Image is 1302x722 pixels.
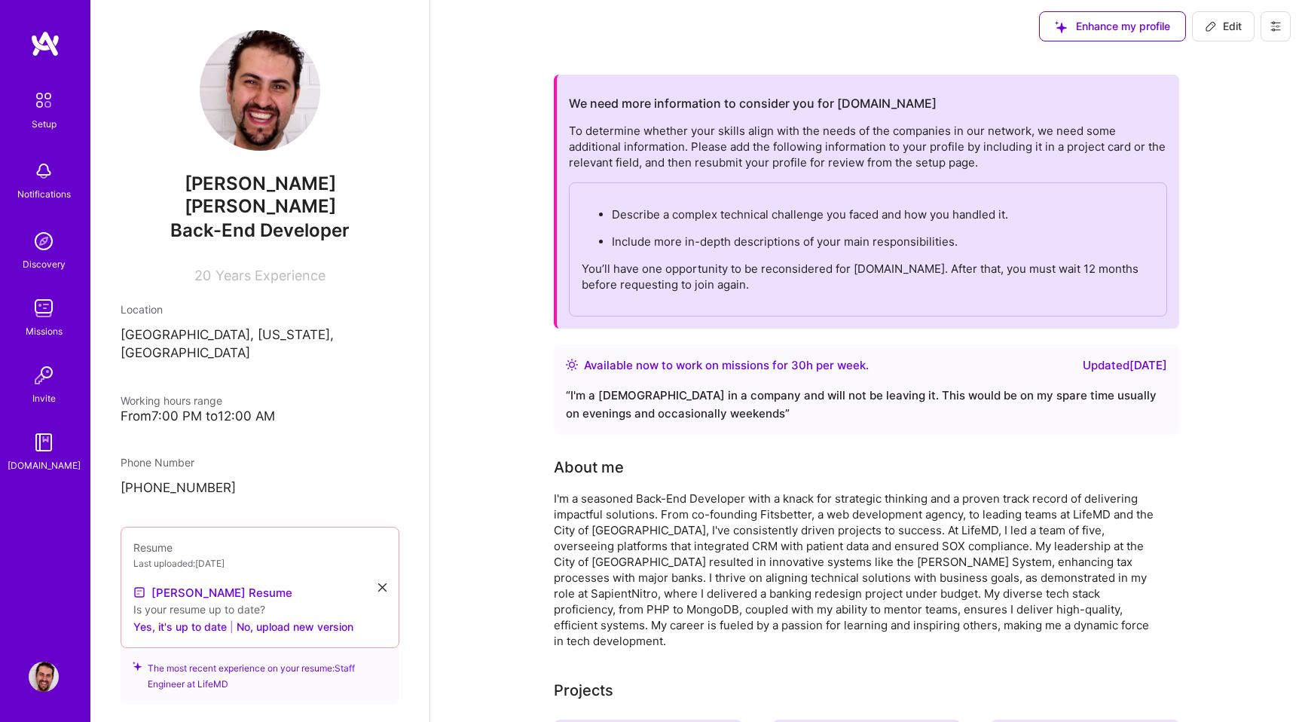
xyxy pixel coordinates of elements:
[121,173,399,218] span: [PERSON_NAME] [PERSON_NAME]
[133,617,227,635] button: Yes, it's up to date
[26,323,63,339] div: Missions
[121,456,194,469] span: Phone Number
[1192,11,1255,41] button: Edit
[133,586,145,598] img: Resume
[584,356,869,375] div: Available now to work on missions for h per week .
[29,226,59,256] img: discovery
[582,261,1154,292] p: You’ll have one opportunity to be reconsidered for [DOMAIN_NAME]. After that, you must wait 12 mo...
[121,394,222,407] span: Working hours range
[121,479,399,497] p: [PHONE_NUMBER]
[133,660,142,671] i: icon SuggestedTeams
[30,30,60,57] img: logo
[32,116,57,132] div: Setup
[29,293,59,323] img: teamwork
[791,358,806,372] span: 30
[1039,11,1186,41] button: Enhance my profile
[569,96,937,111] h2: We need more information to consider you for [DOMAIN_NAME]
[133,601,387,617] div: Is your resume up to date?
[32,390,56,406] div: Invite
[170,219,350,241] span: Back-End Developer
[569,123,1167,317] div: To determine whether your skills align with the needs of the companies in our network, we need so...
[1055,21,1067,33] i: icon SuggestedTeams
[230,619,234,635] span: |
[29,662,59,692] img: User Avatar
[554,456,624,479] div: About me
[28,84,60,116] img: setup
[133,583,292,601] a: [PERSON_NAME] Resume
[1055,19,1170,34] span: Enhance my profile
[554,679,613,702] div: Projects
[194,268,211,283] span: 20
[29,427,59,457] img: guide book
[23,256,66,272] div: Discovery
[566,359,578,371] img: Availability
[378,583,387,592] i: icon Close
[612,234,1154,249] p: Include more in-depth descriptions of your main responsibilities.
[215,268,325,283] span: Years Experience
[121,326,399,363] p: [GEOGRAPHIC_DATA], [US_STATE], [GEOGRAPHIC_DATA]
[133,555,387,571] div: Last uploaded: [DATE]
[121,301,399,317] div: Location
[237,617,353,635] button: No, upload new version
[566,387,1167,423] div: “ I'm a [DEMOGRAPHIC_DATA] in a company and will not be leaving it. This would be on my spare tim...
[612,207,1154,222] p: Describe a complex technical challenge you faced and how you handled it.
[133,541,173,554] span: Resume
[8,457,81,473] div: [DOMAIN_NAME]
[1205,19,1242,34] span: Edit
[29,360,59,390] img: Invite
[17,186,71,202] div: Notifications
[25,662,63,692] a: User Avatar
[1083,356,1167,375] div: Updated [DATE]
[121,408,399,424] div: From 7:00 PM to 12:00 AM
[121,639,399,704] div: The most recent experience on your resume: Staff Engineer at LifeMD
[200,30,320,151] img: User Avatar
[29,156,59,186] img: bell
[554,491,1157,649] div: I'm a seasoned Back-End Developer with a knack for strategic thinking and a proven track record o...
